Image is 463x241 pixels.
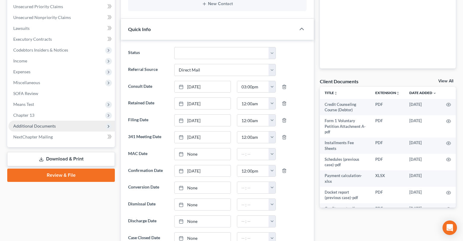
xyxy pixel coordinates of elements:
label: Discharge Date [125,215,171,227]
input: -- : -- [237,132,269,143]
span: Executory Contracts [13,36,52,42]
a: NextChapter Mailing [8,132,115,142]
label: MAC Date [125,148,171,160]
i: unfold_more [334,91,338,95]
td: Credit report-pdf [320,203,370,214]
td: PDF [370,154,405,170]
td: Payment calculation-xlsx [320,170,370,187]
td: [DATE] [405,203,441,214]
td: PDF [370,187,405,203]
td: [DATE] [405,115,441,137]
a: Review & File [7,169,115,182]
a: [DATE] [175,132,231,143]
span: Chapter 13 [13,113,34,118]
label: Filing Date [125,114,171,126]
td: Form 1 Voluntary Petition Attachment A-pdf [320,115,370,137]
a: None [175,182,231,193]
a: Lawsuits [8,23,115,34]
td: PDF [370,115,405,137]
td: Docket report (previous case)-pdf [320,187,370,203]
button: New Contact [133,2,302,6]
input: -- : -- [237,148,269,160]
label: Status [125,47,171,59]
span: Income [13,58,27,63]
input: -- : -- [237,216,269,227]
a: [DATE] [175,81,231,93]
a: None [175,216,231,227]
span: SOFA Review [13,91,38,96]
a: SOFA Review [8,88,115,99]
a: None [175,199,231,210]
a: Executory Contracts [8,34,115,45]
td: PDF [370,138,405,154]
label: Conversion Date [125,182,171,194]
i: unfold_more [396,91,400,95]
span: Unsecured Priority Claims [13,4,63,9]
a: [DATE] [175,98,231,109]
a: View All [438,79,453,83]
label: Referral Source [125,64,171,76]
input: -- : -- [237,81,269,93]
input: -- : -- [237,182,269,193]
input: -- : -- [237,165,269,177]
td: [DATE] [405,154,441,170]
td: Schedules (previous case)-pdf [320,154,370,170]
label: Confirmation Date [125,165,171,177]
span: Additional Documents [13,123,56,128]
span: Lawsuits [13,26,30,31]
span: Miscellaneous [13,80,40,85]
label: Dismissal Date [125,198,171,211]
td: [DATE] [405,170,441,187]
a: Unsecured Priority Claims [8,1,115,12]
a: None [175,148,231,160]
span: Expenses [13,69,30,74]
div: Open Intercom Messenger [443,220,457,235]
td: [DATE] [405,187,441,203]
span: Means Test [13,102,34,107]
a: Download & Print [7,152,115,166]
a: [DATE] [175,165,231,177]
td: Credit Counseling Course (Debtor) [320,99,370,116]
a: Date Added expand_more [409,90,436,95]
input: -- : -- [237,98,269,109]
a: Titleunfold_more [325,90,338,95]
i: expand_more [433,91,436,95]
a: [DATE] [175,115,231,126]
td: Installments Fee Sheets [320,138,370,154]
a: Unsecured Nonpriority Claims [8,12,115,23]
label: Consult Date [125,81,171,93]
span: Unsecured Nonpriority Claims [13,15,71,20]
input: -- : -- [237,115,269,126]
a: Extensionunfold_more [375,90,400,95]
td: PDF [370,99,405,116]
span: Quick Info [128,26,151,32]
label: 341 Meeting Date [125,131,171,143]
div: Client Documents [320,78,358,84]
span: NextChapter Mailing [13,134,53,139]
td: [DATE] [405,99,441,116]
td: PDF [370,203,405,214]
input: -- : -- [237,199,269,210]
td: [DATE] [405,138,441,154]
td: XLSX [370,170,405,187]
span: Codebtors Insiders & Notices [13,47,68,52]
label: Retained Date [125,97,171,109]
